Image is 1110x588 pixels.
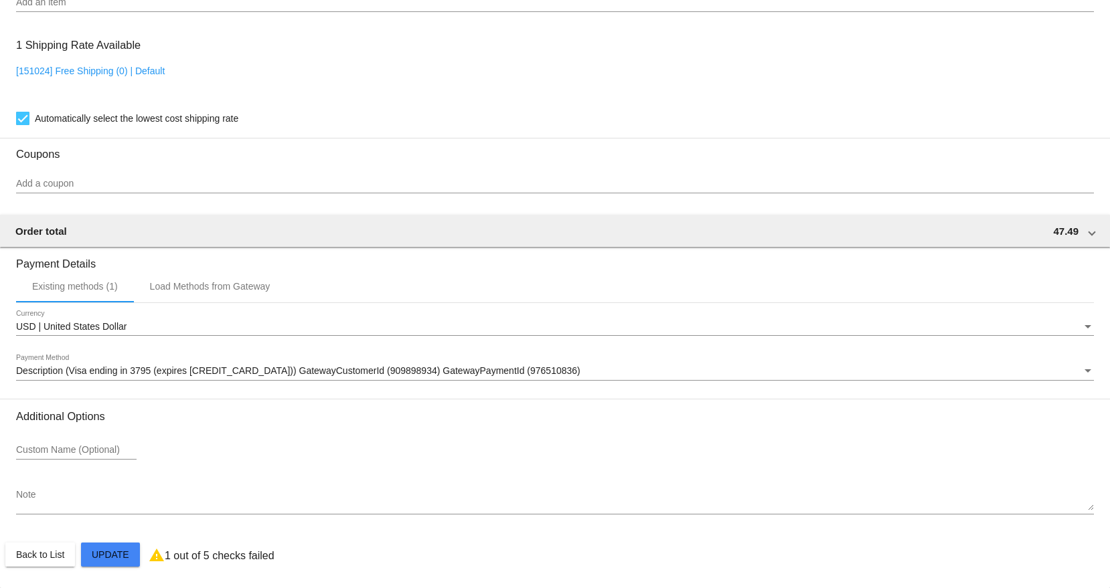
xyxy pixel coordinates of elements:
a: [151024] Free Shipping (0) | Default [16,66,165,76]
h3: Coupons [16,138,1094,161]
span: 47.49 [1053,225,1079,237]
mat-select: Currency [16,322,1094,332]
div: Existing methods (1) [32,281,118,292]
span: Description (Visa ending in 3795 (expires [CREDIT_CARD_DATA])) GatewayCustomerId (909898934) Gate... [16,365,580,376]
input: Add a coupon [16,179,1094,189]
mat-icon: warning [149,547,165,563]
div: Load Methods from Gateway [150,281,270,292]
input: Custom Name (Optional) [16,445,137,456]
h3: 1 Shipping Rate Available [16,31,141,60]
span: USD | United States Dollar [16,321,127,332]
span: Automatically select the lowest cost shipping rate [35,110,238,126]
h3: Additional Options [16,410,1094,423]
p: 1 out of 5 checks failed [165,550,274,562]
button: Back to List [5,543,75,567]
span: Update [92,549,129,560]
span: Order total [15,225,67,237]
h3: Payment Details [16,248,1094,270]
span: Back to List [16,549,64,560]
mat-select: Payment Method [16,366,1094,377]
button: Update [81,543,140,567]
